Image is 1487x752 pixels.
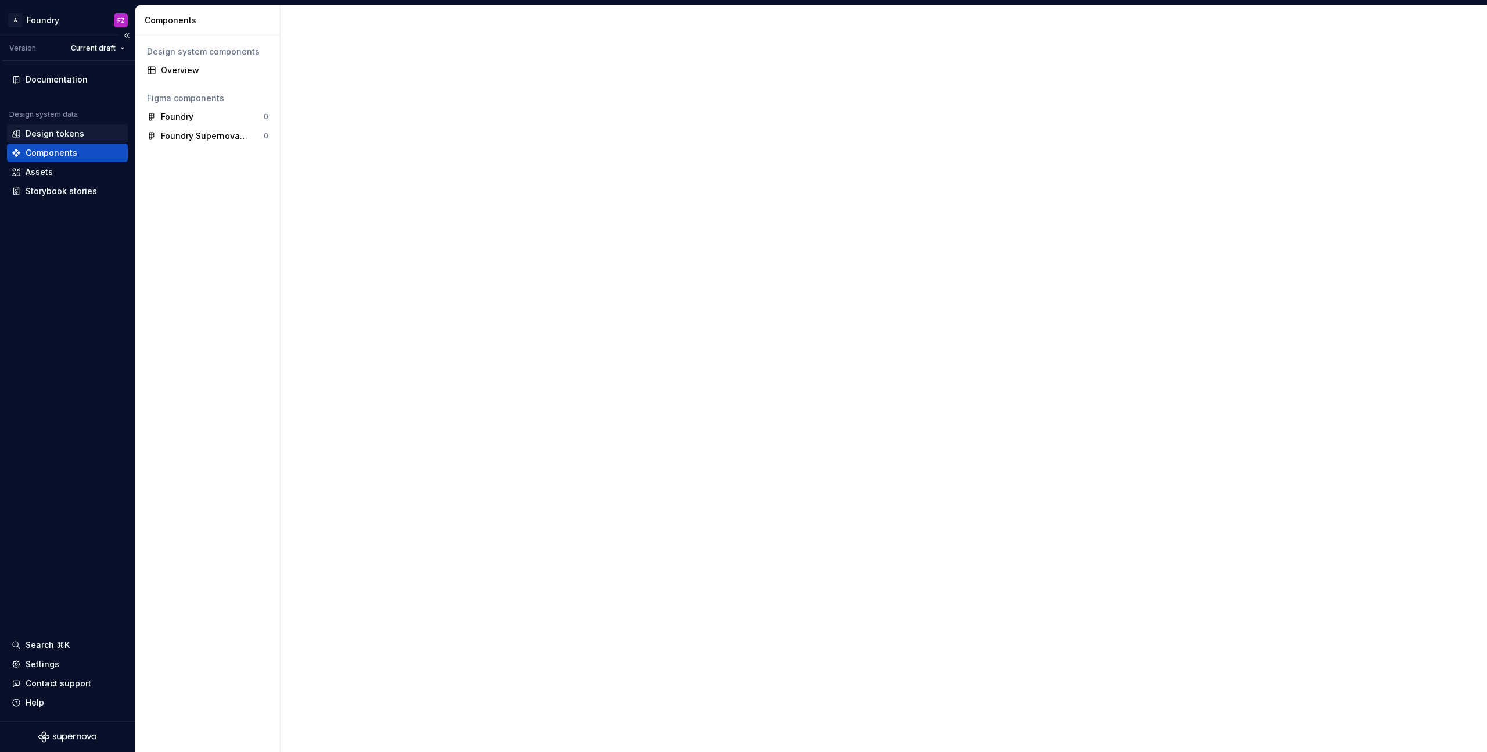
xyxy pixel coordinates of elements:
[117,16,125,25] div: FZ
[264,131,268,141] div: 0
[264,112,268,121] div: 0
[26,147,77,159] div: Components
[26,639,70,651] div: Search ⌘K
[7,163,128,181] a: Assets
[38,731,96,743] svg: Supernova Logo
[71,44,116,53] span: Current draft
[118,27,135,44] button: Collapse sidebar
[7,655,128,674] a: Settings
[2,8,132,33] button: AFoundryFZ
[7,144,128,162] a: Components
[147,46,268,58] div: Design system components
[26,658,59,670] div: Settings
[7,182,128,200] a: Storybook stories
[26,166,53,178] div: Assets
[142,61,273,80] a: Overview
[161,111,193,123] div: Foundry
[9,44,36,53] div: Version
[7,70,128,89] a: Documentation
[7,124,128,143] a: Design tokens
[147,92,268,104] div: Figma components
[27,15,59,26] div: Foundry
[145,15,275,26] div: Components
[66,40,130,56] button: Current draft
[7,674,128,693] button: Contact support
[9,110,78,119] div: Design system data
[8,13,22,27] div: A
[26,74,88,85] div: Documentation
[26,697,44,708] div: Help
[161,130,247,142] div: Foundry Supernova Assets
[161,65,268,76] div: Overview
[26,678,91,689] div: Contact support
[26,185,97,197] div: Storybook stories
[26,128,84,139] div: Design tokens
[7,693,128,712] button: Help
[7,636,128,654] button: Search ⌘K
[142,127,273,145] a: Foundry Supernova Assets0
[142,108,273,126] a: Foundry0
